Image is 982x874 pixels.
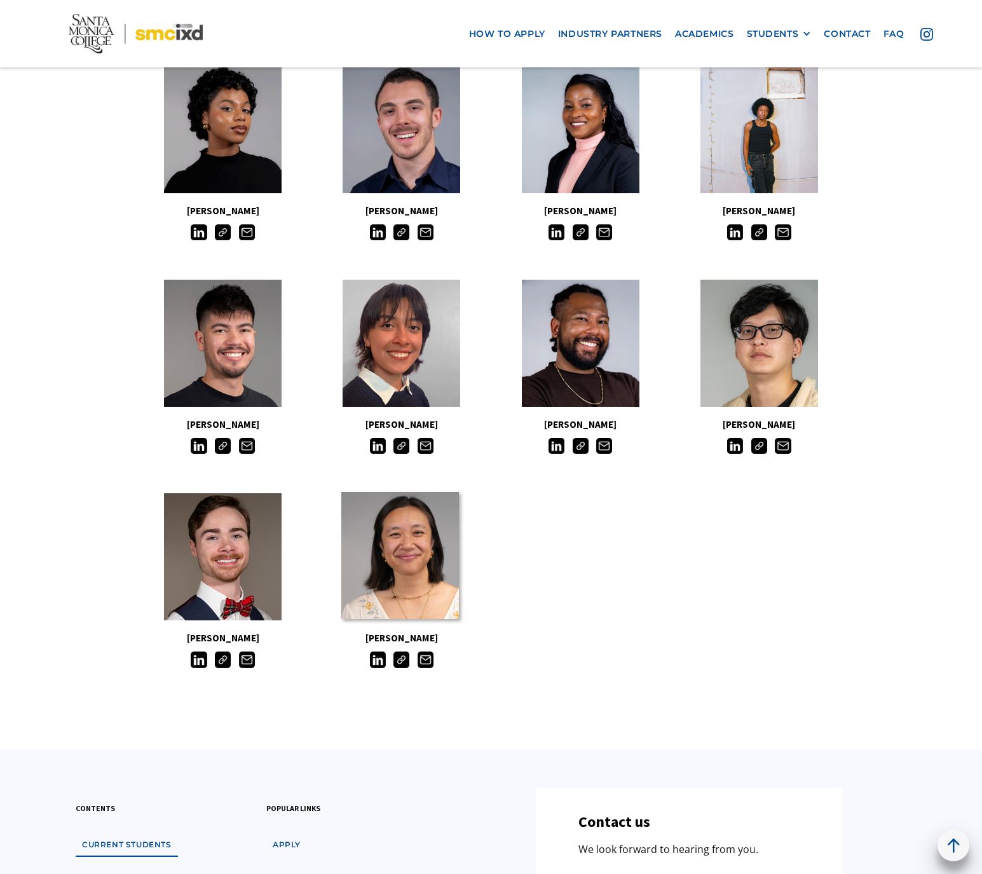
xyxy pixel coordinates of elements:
p: We look forward to hearing from you. [578,841,758,858]
img: Link icon [573,438,589,454]
img: Email icon [239,224,255,240]
img: Link icon [215,652,231,667]
h3: Contact us [578,813,650,831]
img: LinkedIn icon [370,438,386,454]
img: Email icon [775,438,791,454]
h5: [PERSON_NAME] [133,416,312,433]
img: Email icon [596,224,612,240]
img: Email icon [596,438,612,454]
img: LinkedIn icon [549,438,564,454]
h5: [PERSON_NAME] [312,630,491,646]
h5: [PERSON_NAME] [133,630,312,646]
img: LinkedIn icon [191,224,207,240]
img: Email icon [239,438,255,454]
h5: [PERSON_NAME] [312,416,491,433]
img: Link icon [751,438,767,454]
img: Email icon [239,652,255,667]
a: Academics [669,22,740,46]
div: STUDENTS [747,29,812,39]
a: back to top [938,830,969,861]
img: Link icon [393,652,409,667]
a: Current students [76,833,178,857]
img: Email icon [418,652,433,667]
img: LinkedIn icon [549,224,564,240]
h5: [PERSON_NAME] [670,416,849,433]
img: Link icon [215,224,231,240]
a: how to apply [463,22,552,46]
h5: [PERSON_NAME] [133,203,312,219]
a: apply [266,833,307,857]
h5: [PERSON_NAME] [491,416,670,433]
img: Link icon [393,224,409,240]
img: LinkedIn icon [727,224,743,240]
img: Email icon [775,224,791,240]
img: Link icon [751,224,767,240]
img: Link icon [215,438,231,454]
h3: contents [76,802,115,814]
img: LinkedIn icon [370,224,386,240]
h5: [PERSON_NAME] [491,203,670,219]
h5: [PERSON_NAME] [670,203,849,219]
img: Santa Monica College - SMC IxD logo [69,14,203,53]
img: Link icon [573,224,589,240]
a: faq [877,22,911,46]
h3: popular links [266,802,320,814]
div: STUDENTS [747,29,799,39]
img: Email icon [418,438,433,454]
img: LinkedIn icon [370,652,386,667]
h5: [PERSON_NAME] [312,203,491,219]
img: Email icon [418,224,433,240]
img: LinkedIn icon [191,652,207,667]
img: LinkedIn icon [191,438,207,454]
img: icon - instagram [920,28,933,41]
img: Link icon [393,438,409,454]
a: industry partners [552,22,669,46]
a: contact [817,22,876,46]
img: LinkedIn icon [727,438,743,454]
